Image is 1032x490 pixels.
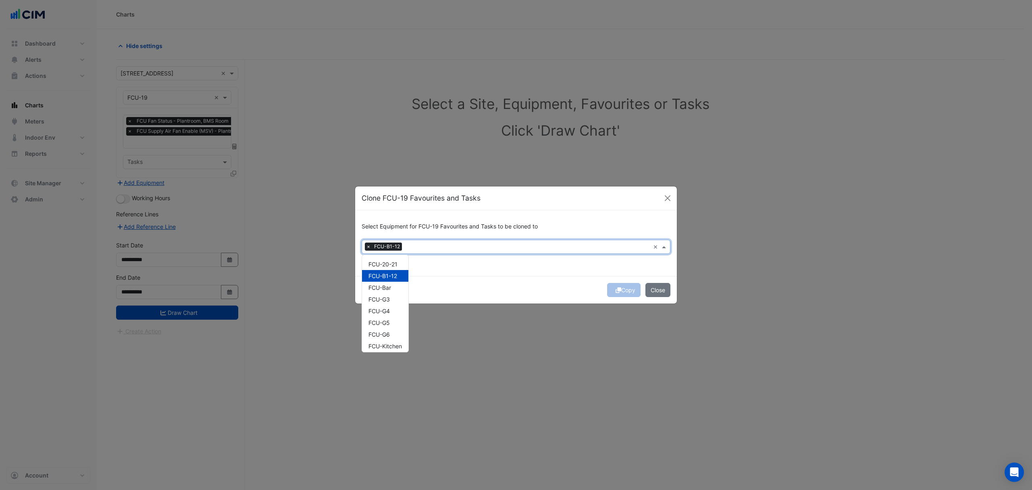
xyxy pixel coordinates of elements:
[362,254,387,263] button: Select All
[362,255,408,352] div: Options List
[368,308,390,314] span: FCU-G4
[362,193,481,203] h5: Clone FCU-19 Favourites and Tasks
[653,243,660,251] span: Clear
[365,243,372,251] span: ×
[662,192,674,204] button: Close
[372,243,402,251] span: FCU-B1-12
[368,261,397,268] span: FCU-20-21
[368,284,391,291] span: FCU-Bar
[368,319,390,326] span: FCU-G5
[368,343,402,350] span: FCU-Kitchen
[368,331,390,338] span: FCU-G6
[368,296,390,303] span: FCU-G3
[362,223,670,230] h6: Select Equipment for FCU-19 Favourites and Tasks to be cloned to
[645,283,670,297] button: Close
[368,272,397,279] span: FCU-B1-12
[1005,463,1024,482] div: Open Intercom Messenger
